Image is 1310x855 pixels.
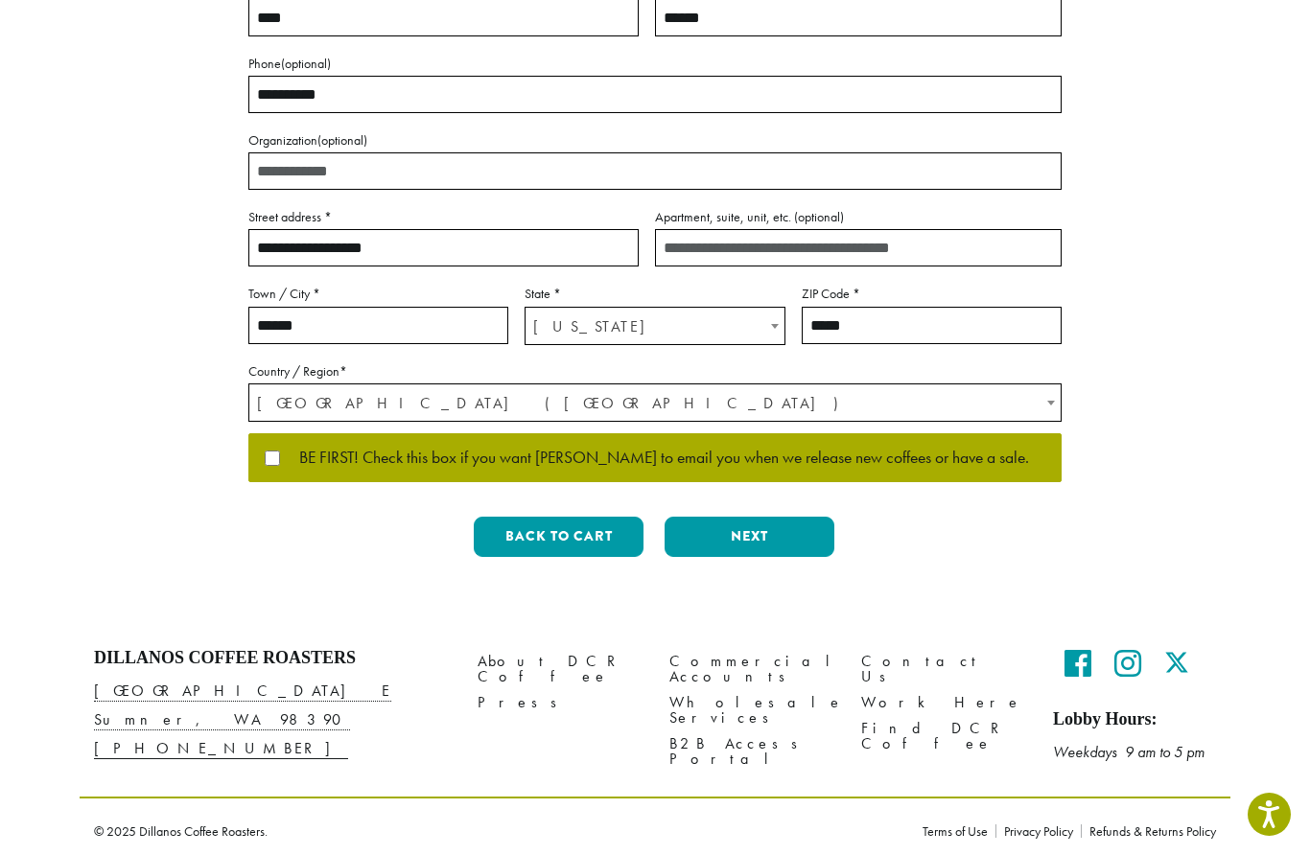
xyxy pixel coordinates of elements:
[794,208,844,225] span: (optional)
[923,824,995,838] a: Terms of Use
[474,517,643,557] button: Back to cart
[655,205,1062,229] label: Apartment, suite, unit, etc.
[248,383,1062,422] span: Country / Region
[802,282,1062,306] label: ZIP Code
[861,648,1024,689] a: Contact Us
[1081,824,1216,838] a: Refunds & Returns Policy
[526,308,784,345] span: North Carolina
[248,128,1062,152] label: Organization
[861,716,1024,757] a: Find DCR Coffee
[94,824,894,838] p: © 2025 Dillanos Coffee Roasters.
[525,307,784,345] span: State
[669,731,832,773] a: B2B Access Portal
[669,648,832,689] a: Commercial Accounts
[669,690,832,731] a: Wholesale Services
[1053,709,1216,730] h5: Lobby Hours:
[248,282,508,306] label: Town / City
[249,384,1061,422] span: United States (US)
[281,55,331,72] span: (optional)
[525,282,784,306] label: State
[265,451,280,466] input: BE FIRST! Check this box if you want [PERSON_NAME] to email you when we release new coffees or ha...
[861,690,1024,716] a: Work Here
[1053,742,1205,762] em: Weekdays 9 am to 5 pm
[665,517,834,557] button: Next
[478,648,641,689] a: About DCR Coffee
[248,205,639,229] label: Street address
[280,450,1029,467] span: BE FIRST! Check this box if you want [PERSON_NAME] to email you when we release new coffees or ha...
[478,690,641,716] a: Press
[995,824,1081,838] a: Privacy Policy
[94,648,449,669] h4: Dillanos Coffee Roasters
[317,131,367,149] span: (optional)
